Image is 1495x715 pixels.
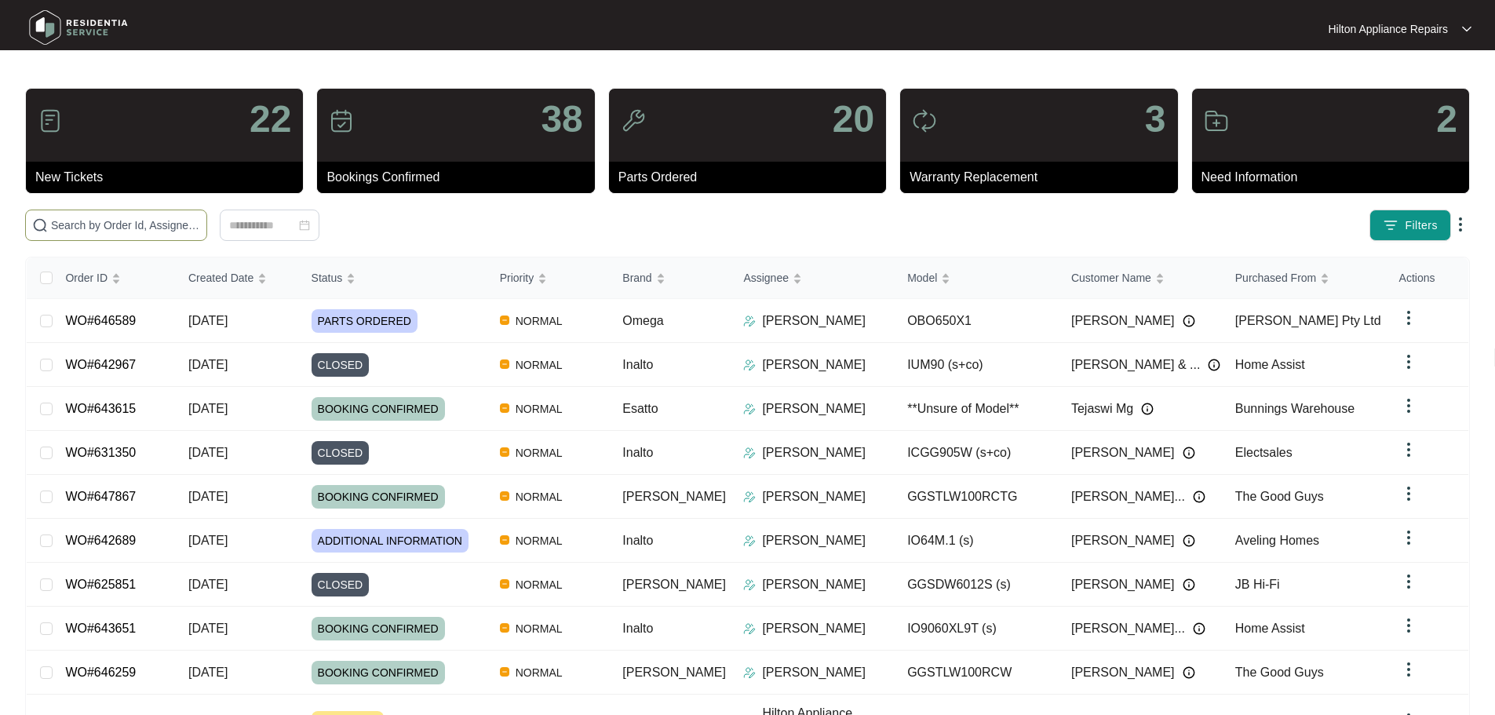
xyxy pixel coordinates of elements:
[500,359,509,369] img: Vercel Logo
[833,100,874,138] p: 20
[1071,269,1151,286] span: Customer Name
[500,535,509,545] img: Vercel Logo
[912,108,937,133] img: icon
[895,607,1059,651] td: IO9060XL9T (s)
[500,403,509,413] img: Vercel Logo
[1451,215,1470,234] img: dropdown arrow
[1071,575,1175,594] span: [PERSON_NAME]
[895,257,1059,299] th: Model
[1141,403,1154,415] img: Info icon
[1071,399,1133,418] span: Tejaswi Mg
[188,358,228,371] span: [DATE]
[743,447,756,459] img: Assigner Icon
[500,491,509,501] img: Vercel Logo
[762,531,866,550] p: [PERSON_NAME]
[1369,210,1451,241] button: filter iconFilters
[743,269,789,286] span: Assignee
[743,534,756,547] img: Assigner Icon
[610,257,731,299] th: Brand
[910,168,1177,187] p: Warranty Replacement
[1071,356,1200,374] span: [PERSON_NAME] & ...
[326,168,594,187] p: Bookings Confirmed
[1183,447,1195,459] img: Info icon
[500,667,509,677] img: Vercel Logo
[188,666,228,679] span: [DATE]
[188,490,228,503] span: [DATE]
[38,108,63,133] img: icon
[1071,531,1175,550] span: [PERSON_NAME]
[65,534,136,547] a: WO#642689
[622,622,653,635] span: Inalto
[188,622,228,635] span: [DATE]
[65,402,136,415] a: WO#643615
[762,443,866,462] p: [PERSON_NAME]
[1183,578,1195,591] img: Info icon
[312,661,445,684] span: BOOKING CONFIRMED
[35,168,303,187] p: New Tickets
[188,578,228,591] span: [DATE]
[1235,402,1355,415] span: Bunnings Warehouse
[762,356,866,374] p: [PERSON_NAME]
[743,666,756,679] img: Assigner Icon
[509,399,569,418] span: NORMAL
[312,441,370,465] span: CLOSED
[188,269,253,286] span: Created Date
[1193,622,1205,635] img: Info icon
[1399,616,1418,635] img: dropdown arrow
[1145,100,1166,138] p: 3
[65,622,136,635] a: WO#643651
[1235,578,1280,591] span: JB Hi-Fi
[509,356,569,374] span: NORMAL
[1399,308,1418,327] img: dropdown arrow
[762,619,866,638] p: [PERSON_NAME]
[312,353,370,377] span: CLOSED
[65,490,136,503] a: WO#647867
[618,168,886,187] p: Parts Ordered
[500,447,509,457] img: Vercel Logo
[895,563,1059,607] td: GGSDW6012S (s)
[1462,25,1471,33] img: dropdown arrow
[509,575,569,594] span: NORMAL
[1208,359,1220,371] img: Info icon
[51,217,200,234] input: Search by Order Id, Assignee Name, Customer Name, Brand and Model
[312,529,469,553] span: ADDITIONAL INFORMATION
[1405,217,1438,234] span: Filters
[895,519,1059,563] td: IO64M.1 (s)
[1193,491,1205,503] img: Info icon
[743,491,756,503] img: Assigner Icon
[500,316,509,325] img: Vercel Logo
[1235,490,1324,503] span: The Good Guys
[762,575,866,594] p: [PERSON_NAME]
[509,443,569,462] span: NORMAL
[1399,528,1418,547] img: dropdown arrow
[622,666,726,679] span: [PERSON_NAME]
[500,579,509,589] img: Vercel Logo
[762,663,866,682] p: [PERSON_NAME]
[1383,217,1398,233] img: filter icon
[743,359,756,371] img: Assigner Icon
[1183,534,1195,547] img: Info icon
[65,666,136,679] a: WO#646259
[1204,108,1229,133] img: icon
[622,402,658,415] span: Esatto
[895,299,1059,343] td: OBO650X1
[1235,534,1319,547] span: Aveling Homes
[312,397,445,421] span: BOOKING CONFIRMED
[541,100,582,138] p: 38
[895,651,1059,695] td: GGSTLW100RCW
[1201,168,1469,187] p: Need Information
[312,269,343,286] span: Status
[500,623,509,633] img: Vercel Logo
[1399,660,1418,679] img: dropdown arrow
[65,446,136,459] a: WO#631350
[622,446,653,459] span: Inalto
[312,309,418,333] span: PARTS ORDERED
[743,578,756,591] img: Assigner Icon
[312,617,445,640] span: BOOKING CONFIRMED
[895,343,1059,387] td: IUM90 (s+co)
[1183,666,1195,679] img: Info icon
[1235,314,1381,327] span: [PERSON_NAME] Pty Ltd
[329,108,354,133] img: icon
[299,257,487,299] th: Status
[1071,312,1175,330] span: [PERSON_NAME]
